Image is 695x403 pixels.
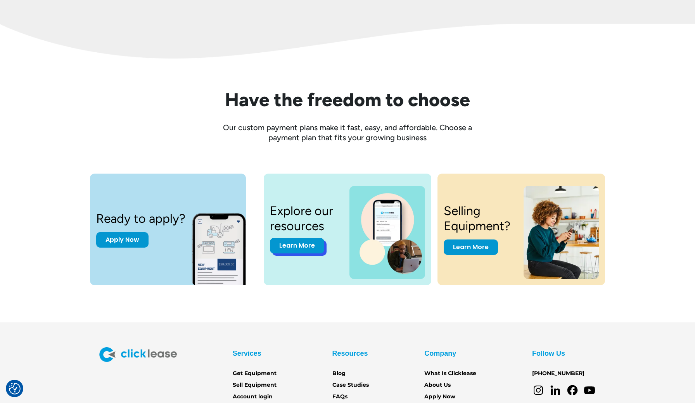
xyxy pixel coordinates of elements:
a: Sell Equipment [233,381,277,389]
a: Learn More [444,239,498,255]
div: Company [424,347,456,360]
a: Learn More [270,238,324,253]
a: Apply Now [424,393,455,401]
a: Case Studies [332,381,369,389]
a: Apply Now [96,232,149,248]
a: Get Equipment [233,369,277,378]
h2: Have the freedom to choose [99,90,596,110]
button: Consent Preferences [9,383,21,394]
div: Resources [332,347,368,360]
div: Services [233,347,261,360]
div: Our custom payment plans make it fast, easy, and affordable. Choose a payment plan that fits your... [212,122,483,143]
a: Blog [332,369,346,378]
img: a woman sitting on a stool looking at her cell phone [524,186,599,279]
img: New equipment quote on the screen of a smart phone [192,205,260,285]
img: a photo of a man on a laptop and a cell phone [349,186,425,279]
div: Follow Us [532,347,565,360]
a: What Is Clicklease [424,369,476,378]
h3: Explore our resources [270,203,340,233]
h3: Ready to apply? [96,211,185,226]
a: [PHONE_NUMBER] [532,369,584,378]
a: Account login [233,393,273,401]
a: FAQs [332,393,347,401]
a: About Us [424,381,451,389]
h3: Selling Equipment? [444,203,514,233]
img: Clicklease logo [99,347,177,362]
img: Revisit consent button [9,383,21,394]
